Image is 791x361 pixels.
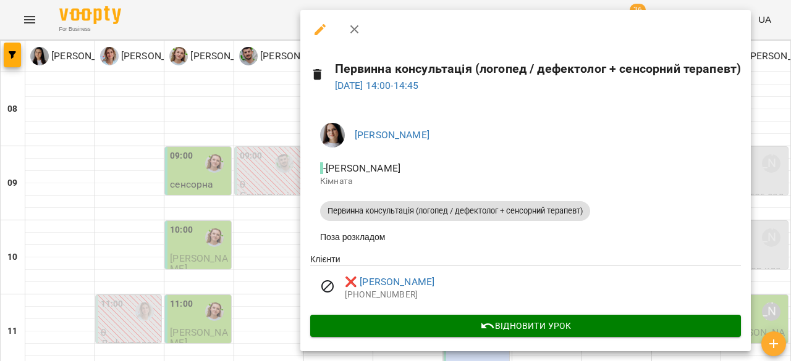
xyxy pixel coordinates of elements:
button: Відновити урок [310,315,741,337]
a: [DATE] 14:00-14:45 [335,80,419,91]
svg: Візит скасовано [320,279,335,294]
img: 9c4981e71405bd029e3e05d2a1ad77e9.jpeg [320,123,345,147]
ul: Клієнти [310,253,741,315]
a: [PERSON_NAME] [355,129,429,141]
p: Кімната [320,175,731,188]
span: Відновити урок [320,318,731,333]
span: Первинна консультація (логопед / дефектолог + сенсорний терапевт) [320,205,590,217]
p: [PHONE_NUMBER] [345,289,741,301]
h6: Первинна консультація (логопед / дефектолог + сенсорний терапевт) [335,59,742,78]
li: Поза розкладом [310,226,741,248]
span: - [PERSON_NAME] [320,162,403,174]
a: ❌ [PERSON_NAME] [345,275,434,289]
